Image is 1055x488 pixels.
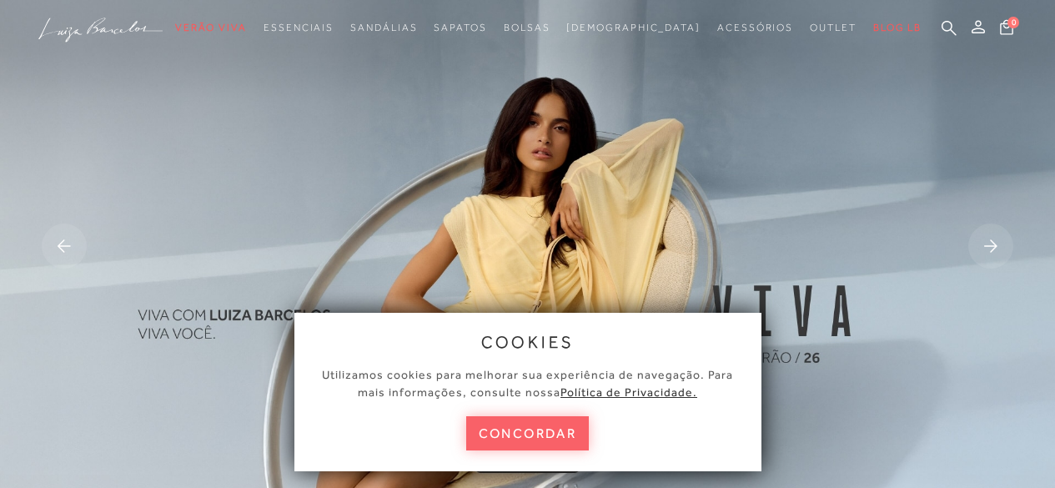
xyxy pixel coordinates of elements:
span: [DEMOGRAPHIC_DATA] [566,22,701,33]
span: Bolsas [504,22,550,33]
button: concordar [466,416,590,450]
span: 0 [1007,17,1019,28]
span: Acessórios [717,22,793,33]
a: noSubCategoriesText [350,13,417,43]
span: Utilizamos cookies para melhorar sua experiência de navegação. Para mais informações, consulte nossa [322,368,733,399]
a: noSubCategoriesText [717,13,793,43]
a: noSubCategoriesText [810,13,857,43]
span: Outlet [810,22,857,33]
a: noSubCategoriesText [434,13,486,43]
span: Sapatos [434,22,486,33]
span: BLOG LB [873,22,922,33]
a: noSubCategoriesText [264,13,334,43]
span: cookies [481,333,575,351]
a: noSubCategoriesText [566,13,701,43]
a: Política de Privacidade. [560,385,697,399]
a: noSubCategoriesText [504,13,550,43]
span: Sandálias [350,22,417,33]
span: Essenciais [264,22,334,33]
a: noSubCategoriesText [175,13,247,43]
button: 0 [995,18,1018,41]
a: BLOG LB [873,13,922,43]
span: Verão Viva [175,22,247,33]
